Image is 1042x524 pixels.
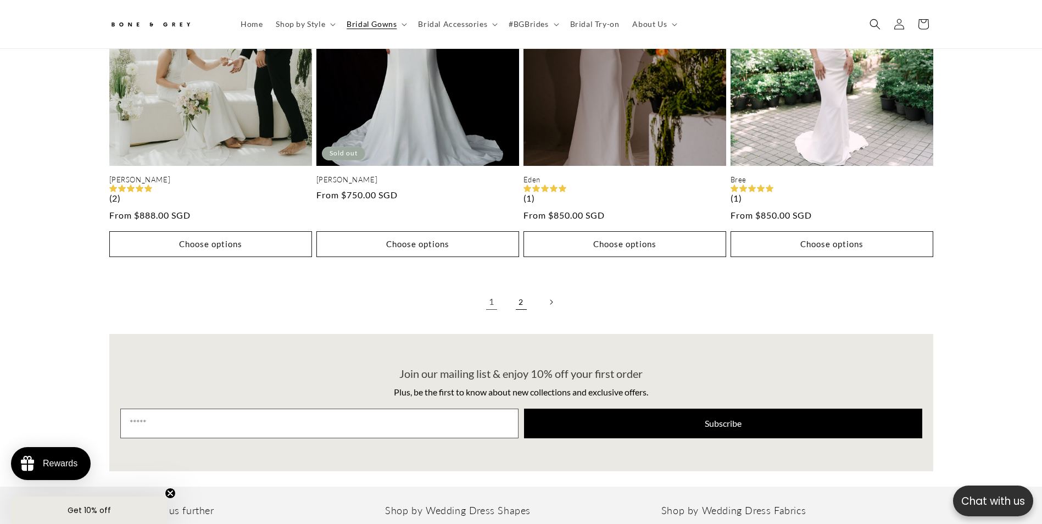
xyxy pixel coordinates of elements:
[109,15,192,34] img: Bone and Grey Bridal
[109,231,312,257] button: Choose options
[120,409,519,438] input: Email
[316,231,519,257] button: Choose options
[316,175,519,185] a: [PERSON_NAME]
[509,19,548,29] span: #BGBrides
[539,290,563,314] a: Next page
[418,19,487,29] span: Bridal Accessories
[109,504,381,517] h2: Get to know us further
[109,175,312,185] a: [PERSON_NAME]
[863,12,887,36] summary: Search
[509,290,533,314] a: Page 2
[661,504,933,517] h2: Shop by Wedding Dress Fabrics
[165,488,176,499] button: Close teaser
[269,13,340,36] summary: Shop by Style
[524,409,922,438] button: Subscribe
[399,367,643,380] span: Join our mailing list & enjoy 10% off your first order
[340,13,411,36] summary: Bridal Gowns
[480,290,504,314] a: Page 1
[347,19,397,29] span: Bridal Gowns
[632,19,667,29] span: About Us
[411,13,502,36] summary: Bridal Accessories
[626,13,682,36] summary: About Us
[953,493,1033,509] p: Chat with us
[731,175,933,185] a: Bree
[953,486,1033,516] button: Open chatbox
[564,13,626,36] a: Bridal Try-on
[523,175,726,185] a: Eden
[276,19,325,29] span: Shop by Style
[523,231,726,257] button: Choose options
[234,13,269,36] a: Home
[11,497,167,524] div: Get 10% offClose teaser
[502,13,563,36] summary: #BGBrides
[105,11,223,37] a: Bone and Grey Bridal
[385,504,657,517] h2: Shop by Wedding Dress Shapes
[394,387,648,397] span: Plus, be the first to know about new collections and exclusive offers.
[43,459,77,469] div: Rewards
[570,19,620,29] span: Bridal Try-on
[241,19,263,29] span: Home
[68,505,111,516] span: Get 10% off
[109,290,933,314] nav: Pagination
[731,231,933,257] button: Choose options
